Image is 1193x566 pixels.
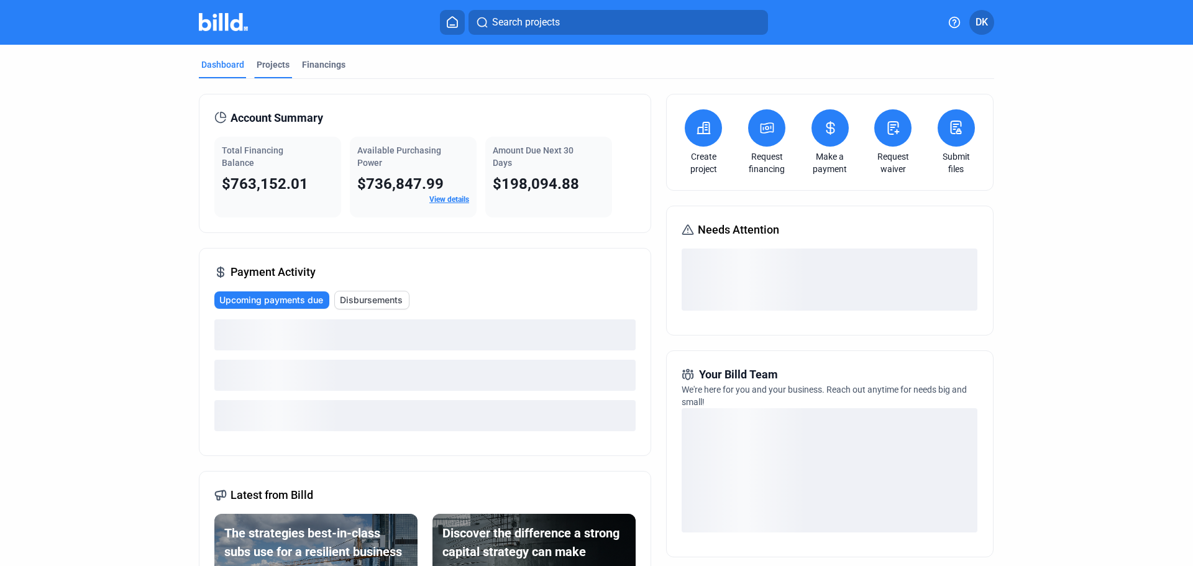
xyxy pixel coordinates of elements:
a: Make a payment [808,150,852,175]
div: loading [214,319,636,350]
span: Disbursements [340,294,403,306]
span: We're here for you and your business. Reach out anytime for needs big and small! [682,385,967,407]
div: Dashboard [201,58,244,71]
span: Total Financing Balance [222,145,283,168]
span: Search projects [492,15,560,30]
span: Your Billd Team [699,366,778,383]
div: The strategies best-in-class subs use for a resilient business [224,524,408,561]
span: Available Purchasing Power [357,145,441,168]
a: Create project [682,150,725,175]
a: View details [429,195,469,204]
span: $763,152.01 [222,175,308,193]
button: Disbursements [334,291,409,309]
div: loading [682,408,977,532]
div: loading [214,400,636,431]
span: $198,094.88 [493,175,579,193]
img: Billd Company Logo [199,13,248,31]
span: DK [976,15,988,30]
span: Needs Attention [698,221,779,239]
a: Request financing [745,150,788,175]
div: Discover the difference a strong capital strategy can make [442,524,626,561]
div: Financings [302,58,345,71]
span: $736,847.99 [357,175,444,193]
div: Projects [257,58,290,71]
button: DK [969,10,994,35]
span: Account Summary [231,109,323,127]
button: Search projects [469,10,768,35]
span: Latest from Billd [231,486,313,504]
a: Request waiver [871,150,915,175]
span: Payment Activity [231,263,316,281]
div: loading [214,360,636,391]
a: Submit files [935,150,978,175]
span: Upcoming payments due [219,294,323,306]
button: Upcoming payments due [214,291,329,309]
span: Amount Due Next 30 Days [493,145,574,168]
div: loading [682,249,977,311]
